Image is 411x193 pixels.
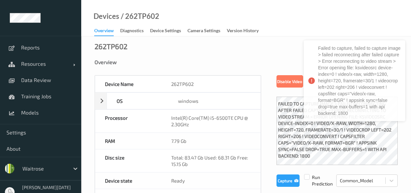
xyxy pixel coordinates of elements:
[107,93,168,109] div: OS
[94,27,114,36] div: Overview
[168,93,261,109] div: windows
[276,75,303,88] button: Disable Video
[276,174,300,187] button: Capture
[150,26,187,35] a: Device Settings
[161,172,261,189] div: Ready
[94,26,120,36] a: Overview
[95,133,161,149] div: RAM
[95,59,398,65] div: Overview
[161,133,261,149] div: 7.79 Gb
[94,13,119,20] a: Devices
[95,92,261,109] div: OSwindows
[120,27,144,35] div: Diagnostics
[95,149,161,172] div: Disc size
[161,149,261,172] div: Total: 83.47 Gb Used: 68.31 Gb Free: 15.15 Gb
[161,76,261,92] div: 262TP602
[95,76,161,92] div: Device Name
[187,27,220,35] div: Camera Settings
[95,43,127,49] div: 262TP602
[161,110,261,132] div: Intel(R) Core(TM) i5-6500TE CPU @ 2.30GHz
[227,27,259,35] div: Version History
[95,172,161,189] div: Device state
[227,26,265,35] a: Version History
[187,26,227,35] a: Camera Settings
[300,174,336,187] span: Run Prediction
[318,45,401,117] div: Failed to capture, failed to capture image > failed reconnecting after failed capture > Error rec...
[95,110,161,132] div: Processor
[150,27,181,35] div: Device Settings
[276,99,398,162] label: failed to capture image > failed reconnecting after failed capture > Error reconnecting to video ...
[120,26,150,35] a: Diagnostics
[119,13,159,20] div: / 262TP602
